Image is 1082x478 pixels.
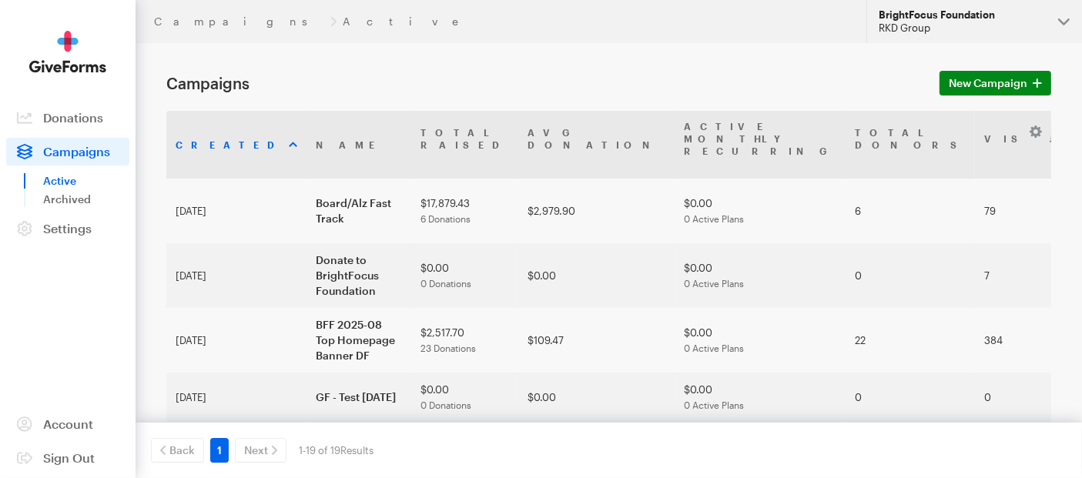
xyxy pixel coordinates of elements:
a: Archived [43,190,129,209]
span: 0 Active Plans [684,213,744,224]
th: Created: activate to sort column ascending [166,111,307,179]
span: 6 Donations [420,213,471,224]
a: New Campaign [940,71,1051,95]
span: Account [43,416,93,431]
th: Visits: activate to sort column ascending [975,111,1074,179]
span: 0 Active Plans [684,343,744,353]
a: Campaigns [154,15,324,28]
td: Board/Alz Fast Track [307,179,411,243]
th: TotalDonors: activate to sort column ascending [846,111,975,179]
span: New Campaign [949,74,1027,92]
img: GiveForms [29,31,106,73]
a: Account [6,410,129,438]
a: Active [43,172,129,190]
th: Active MonthlyRecurring: activate to sort column ascending [675,111,846,179]
td: $0.00 [675,373,846,422]
td: 0 [846,422,975,471]
a: Settings [6,215,129,242]
span: 0 Active Plans [684,399,744,410]
a: Campaigns [6,138,129,165]
div: BrightFocus Foundation [879,8,1046,22]
td: Default GiveForm 6 [307,422,411,471]
td: $0.00 [675,179,846,243]
td: 22 [846,308,975,373]
td: [DATE] [166,373,307,422]
td: $0.00 [675,243,846,308]
a: Sign Out [6,444,129,472]
td: $17,879.43 [411,179,518,243]
div: RKD Group [879,22,1046,35]
td: 0 [975,373,1074,422]
td: [DATE] [166,308,307,373]
td: 0 [975,422,1074,471]
span: Results [340,444,374,456]
th: AvgDonation: activate to sort column ascending [518,111,675,179]
span: 0 Active Plans [684,278,744,289]
span: Settings [43,221,92,236]
td: $0.00 [518,243,675,308]
h1: Campaigns [166,74,921,92]
td: GF - Test [DATE] [307,373,411,422]
td: 0 [846,243,975,308]
td: 0 [846,373,975,422]
td: [DATE] [166,243,307,308]
td: $0.00 [675,308,846,373]
td: 79 [975,179,1074,243]
td: $0.00 [411,373,518,422]
span: 0 Donations [420,278,471,289]
a: Donations [6,104,129,132]
td: 7 [975,243,1074,308]
span: 0 Donations [420,399,471,410]
td: 6 [846,179,975,243]
td: Donate to BrightFocus Foundation [307,243,411,308]
span: Sign Out [43,450,95,465]
span: Donations [43,110,103,125]
td: $0.00 [518,422,675,471]
td: $0.00 [518,373,675,422]
td: $109.47 [518,308,675,373]
span: Campaigns [43,144,110,159]
td: $0.00 [675,422,846,471]
div: 1-19 of 19 [299,438,374,463]
td: $0.00 [411,243,518,308]
td: [DATE] [166,422,307,471]
td: $0.00 [411,422,518,471]
th: TotalRaised: activate to sort column ascending [411,111,518,179]
span: 23 Donations [420,343,476,353]
td: BFF 2025-08 Top Homepage Banner DF [307,308,411,373]
td: [DATE] [166,179,307,243]
th: Name: activate to sort column ascending [307,111,411,179]
td: $2,517.70 [411,308,518,373]
td: 384 [975,308,1074,373]
td: $2,979.90 [518,179,675,243]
